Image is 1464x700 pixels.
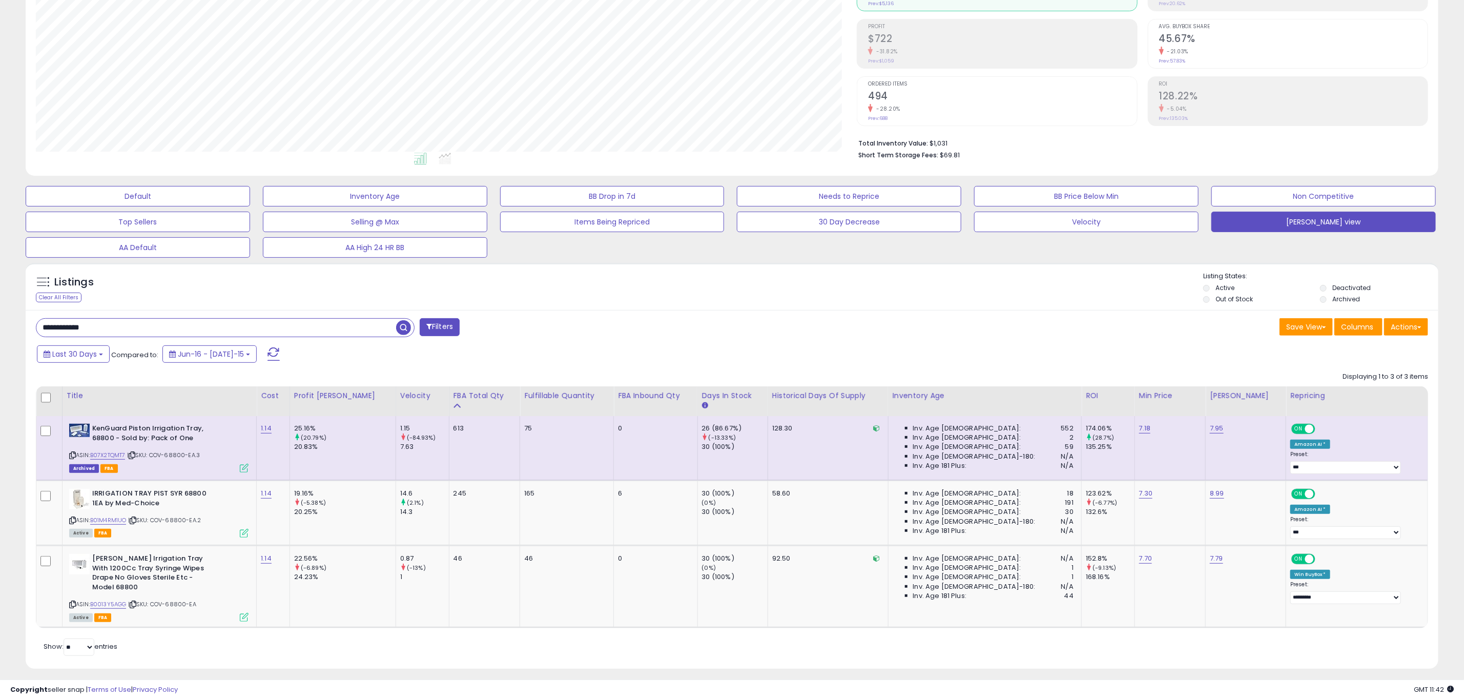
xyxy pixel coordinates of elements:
[294,489,396,498] div: 19.16%
[263,237,487,258] button: AA High 24 HR BB
[1203,272,1438,281] p: Listing States:
[1164,48,1189,55] small: -21.03%
[1061,461,1074,470] span: N/A
[453,390,516,401] div: FBA Total Qty
[261,423,272,434] a: 1.14
[400,507,449,517] div: 14.3
[868,24,1137,30] span: Profit
[1061,452,1074,461] span: N/A
[128,600,196,608] span: | SKU: COV-68800-EA
[1332,295,1360,303] label: Archived
[407,564,426,572] small: (-13%)
[1280,318,1333,336] button: Save View
[400,390,445,401] div: Velocity
[1414,685,1454,694] span: 2025-08-15 11:42 GMT
[1314,425,1330,434] span: OFF
[1067,489,1074,498] span: 18
[618,390,693,401] div: FBA inbound Qty
[913,572,1021,582] span: Inv. Age [DEMOGRAPHIC_DATA]:
[301,564,326,572] small: (-6.89%)
[1384,318,1428,336] button: Actions
[10,685,178,695] div: seller snap | |
[868,33,1137,47] h2: $722
[868,115,888,121] small: Prev: 688
[1216,283,1235,292] label: Active
[772,390,884,401] div: Historical Days Of Supply
[94,613,112,622] span: FBA
[263,212,487,232] button: Selling @ Max
[1314,555,1330,564] span: OFF
[500,186,725,207] button: BB Drop in 7d
[407,434,436,442] small: (-84.93%)
[26,212,250,232] button: Top Sellers
[709,434,736,442] small: (-13.33%)
[301,434,326,442] small: (20.79%)
[88,685,131,694] a: Terms of Use
[913,563,1021,572] span: Inv. Age [DEMOGRAPHIC_DATA]:
[1139,390,1201,401] div: Min Price
[1092,499,1117,507] small: (-6.77%)
[69,529,93,538] span: All listings currently available for purchase on Amazon
[868,90,1137,104] h2: 494
[913,526,967,536] span: Inv. Age 181 Plus:
[1292,425,1305,434] span: ON
[10,685,48,694] strong: Copyright
[44,642,117,651] span: Show: entries
[913,442,1021,451] span: Inv. Age [DEMOGRAPHIC_DATA]:
[1292,490,1305,499] span: ON
[858,136,1420,149] li: $1,031
[772,424,880,433] div: 128.30
[524,424,606,433] div: 75
[294,390,391,401] div: Profit [PERSON_NAME]
[913,433,1021,442] span: Inv. Age [DEMOGRAPHIC_DATA]:
[524,489,606,498] div: 165
[618,424,690,433] div: 0
[702,401,708,410] small: Days In Stock.
[1159,90,1428,104] h2: 128.22%
[1139,488,1153,499] a: 7.30
[400,572,449,582] div: 1
[1210,423,1224,434] a: 7.95
[1071,563,1074,572] span: 1
[858,151,938,159] b: Short Term Storage Fees:
[1216,295,1253,303] label: Out of Stock
[294,442,396,451] div: 20.83%
[453,424,512,433] div: 613
[162,345,257,363] button: Jun-16 - [DATE]-15
[772,554,880,563] div: 92.50
[1341,322,1373,332] span: Columns
[26,237,250,258] button: AA Default
[37,345,110,363] button: Last 30 Days
[52,349,97,359] span: Last 30 Days
[1292,555,1305,564] span: ON
[1071,572,1074,582] span: 1
[1343,372,1428,382] div: Displaying 1 to 3 of 3 items
[1064,591,1074,601] span: 44
[90,600,127,609] a: B0013Y5AGG
[54,275,94,290] h5: Listings
[1159,81,1428,87] span: ROI
[702,390,764,401] div: Days In Stock
[913,498,1021,507] span: Inv. Age [DEMOGRAPHIC_DATA]:
[772,489,880,498] div: 58.60
[1061,526,1074,536] span: N/A
[913,554,1021,563] span: Inv. Age [DEMOGRAPHIC_DATA]:
[1211,212,1436,232] button: [PERSON_NAME] view
[500,212,725,232] button: Items Being Repriced
[1086,489,1135,498] div: 123.62%
[400,424,449,433] div: 1.15
[1061,424,1074,433] span: 552
[893,390,1078,401] div: Inventory Age
[36,293,81,302] div: Clear All Filters
[702,507,768,517] div: 30 (100%)
[26,186,250,207] button: Default
[178,349,244,359] span: Jun-16 - [DATE]-15
[261,488,272,499] a: 1.14
[127,451,200,459] span: | SKU: COV-68800-EA.3
[1210,553,1223,564] a: 7.79
[294,424,396,433] div: 25.16%
[1290,581,1420,604] div: Preset:
[69,554,249,621] div: ASIN:
[263,186,487,207] button: Inventory Age
[702,442,768,451] div: 30 (100%)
